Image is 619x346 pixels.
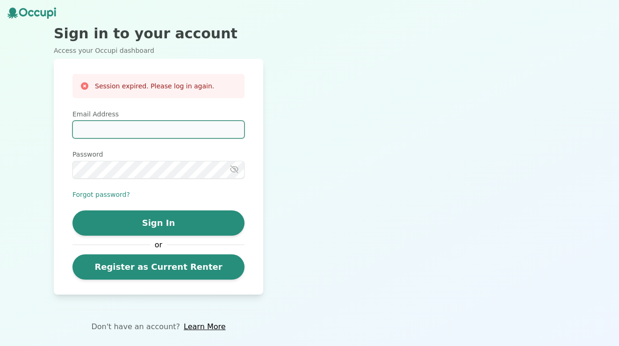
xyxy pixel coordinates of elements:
h2: Sign in to your account [54,25,263,42]
p: Don't have an account? [91,321,180,332]
button: Forgot password? [72,190,130,199]
p: Access your Occupi dashboard [54,46,263,55]
button: Sign In [72,210,245,236]
label: Password [72,150,245,159]
label: Email Address [72,109,245,119]
a: Learn More [184,321,225,332]
span: or [150,239,167,251]
h3: Session expired. Please log in again. [95,81,214,91]
a: Register as Current Renter [72,254,245,280]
